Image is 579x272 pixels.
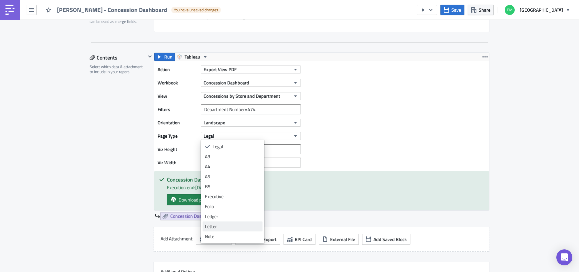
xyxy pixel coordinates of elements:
[205,233,260,240] div: Note
[158,91,198,101] label: View
[167,194,210,205] a: Download pdf
[205,193,260,200] div: Executive
[161,234,193,244] label: Add Attachment
[167,184,484,191] div: Execution end: [DATE] 7:24:05 PM
[158,158,198,168] label: Viz Width
[158,131,198,141] label: Page Type
[196,234,232,245] button: SQL Query
[373,236,407,243] span: Add Saved Block
[204,92,280,99] span: Concessions by Store and Department
[201,92,301,100] button: Concessions by Store and Department
[204,66,237,73] span: Export View PDF
[3,3,318,8] body: Rich Text Area. Press ALT-0 for help.
[468,5,494,15] button: Share
[57,6,168,14] span: [PERSON_NAME] - Concession Dashboard
[556,249,572,265] div: Open Intercom Messenger
[164,53,173,61] span: Run
[158,78,198,88] label: Workbook
[158,144,198,154] label: Viz Height
[205,163,260,170] div: A4
[204,132,214,139] span: Legal
[204,79,249,86] span: Concession Dashboard
[90,64,146,74] div: Select which data & attachment to include in your report.
[205,223,260,230] div: Letter
[205,183,260,190] div: B5
[185,53,200,61] span: Tableau
[158,65,198,74] label: Action
[319,234,359,245] button: External File
[90,4,150,24] div: Define a list of parameters to iterate over. One report will be generated for each entry. Attribu...
[205,153,260,160] div: A3
[479,6,490,13] span: Share
[154,53,175,61] button: Run
[174,7,218,13] span: You have unsaved changes
[201,119,301,127] button: Landscape
[501,3,574,17] button: [GEOGRAPHIC_DATA]
[205,203,260,210] div: Folio
[179,196,206,203] span: Download pdf
[520,6,563,13] span: [GEOGRAPHIC_DATA]
[201,104,301,114] input: Filter1=Value1&...
[146,53,154,61] button: Hide content
[175,53,210,61] button: Tableau
[90,53,146,63] div: Contents
[201,132,301,140] button: Legal
[5,5,15,15] img: PushMetrics
[160,212,225,220] a: Concession Dashboard
[158,118,198,128] label: Orientation
[504,4,515,16] img: Avatar
[440,5,464,15] button: Save
[295,236,312,243] span: KPI Card
[284,234,315,245] button: KPI Card
[205,173,260,180] div: A5
[330,236,355,243] span: External File
[167,177,484,182] h5: Concession Dashboard
[170,213,215,219] span: Concession Dashboard
[213,143,260,150] div: Legal
[204,119,225,126] span: Landscape
[201,79,301,87] button: Concession Dashboard
[158,104,198,114] label: Filters
[451,6,461,13] span: Save
[362,234,410,245] button: Add Saved Block
[201,66,301,73] button: Export View PDF
[205,213,260,220] div: Ledger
